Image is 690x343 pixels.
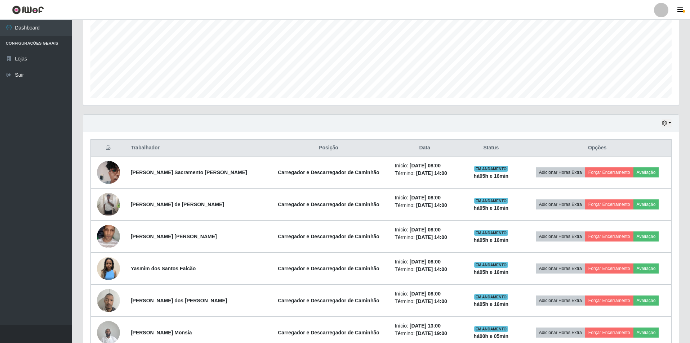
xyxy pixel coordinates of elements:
button: Adicionar Horas Extra [536,263,585,274]
th: Opções [523,140,671,157]
time: [DATE] 19:00 [416,330,447,336]
button: Avaliação [633,295,659,306]
button: Adicionar Horas Extra [536,295,585,306]
time: [DATE] 08:00 [410,195,441,200]
button: Adicionar Horas Extra [536,199,585,209]
strong: Carregador e Descarregador de Caminhão [278,234,379,239]
time: [DATE] 08:00 [410,291,441,297]
li: Início: [395,258,455,266]
strong: Carregador e Descarregador de Caminhão [278,298,379,303]
li: Término: [395,170,455,177]
time: [DATE] 13:00 [410,323,441,329]
time: [DATE] 08:00 [410,259,441,265]
img: 1749255335293.jpeg [97,218,120,255]
button: Avaliação [633,328,659,338]
span: EM ANDAMENTO [474,262,508,268]
button: Forçar Encerramento [585,231,633,242]
strong: Carregador e Descarregador de Caminhão [278,202,379,207]
th: Status [459,140,524,157]
li: Término: [395,298,455,305]
time: [DATE] 08:00 [410,163,441,168]
button: Forçar Encerramento [585,295,633,306]
li: Início: [395,290,455,298]
th: Data [391,140,459,157]
time: [DATE] 14:00 [416,170,447,176]
button: Avaliação [633,263,659,274]
button: Forçar Encerramento [585,167,633,177]
button: Avaliação [633,199,659,209]
strong: [PERSON_NAME] de [PERSON_NAME] [131,202,224,207]
span: EM ANDAMENTO [474,294,508,300]
strong: há 05 h e 16 min [474,237,509,243]
strong: Carregador e Descarregador de Caminhão [278,330,379,335]
span: EM ANDAMENTO [474,166,508,172]
time: [DATE] 14:00 [416,266,447,272]
button: Avaliação [633,167,659,177]
img: 1746814061107.jpeg [97,193,120,216]
time: [DATE] 14:00 [416,298,447,304]
button: Forçar Encerramento [585,263,633,274]
strong: há 05 h e 16 min [474,205,509,211]
strong: há 05 h e 16 min [474,301,509,307]
span: EM ANDAMENTO [474,198,508,204]
strong: há 05 h e 16 min [474,173,509,179]
img: 1746651422933.jpeg [97,157,120,188]
li: Término: [395,234,455,241]
th: Posição [267,140,390,157]
strong: há 05 h e 16 min [474,269,509,275]
time: [DATE] 14:00 [416,202,447,208]
strong: Carregador e Descarregador de Caminhão [278,266,379,271]
li: Início: [395,322,455,330]
button: Forçar Encerramento [585,328,633,338]
li: Início: [395,162,455,170]
button: Adicionar Horas Extra [536,231,585,242]
img: 1754024702641.jpeg [97,285,120,316]
button: Adicionar Horas Extra [536,167,585,177]
li: Término: [395,266,455,273]
strong: [PERSON_NAME] [PERSON_NAME] [131,234,217,239]
li: Término: [395,202,455,209]
img: 1751205248263.jpeg [97,257,120,280]
strong: Carregador e Descarregador de Caminhão [278,170,379,175]
li: Término: [395,330,455,337]
time: [DATE] 08:00 [410,227,441,233]
span: EM ANDAMENTO [474,230,508,236]
span: EM ANDAMENTO [474,326,508,332]
time: [DATE] 14:00 [416,234,447,240]
strong: [PERSON_NAME] Monsia [131,330,192,335]
button: Forçar Encerramento [585,199,633,209]
img: CoreUI Logo [12,5,44,14]
strong: há 00 h e 05 min [474,333,509,339]
strong: [PERSON_NAME] dos [PERSON_NAME] [131,298,227,303]
li: Início: [395,226,455,234]
button: Adicionar Horas Extra [536,328,585,338]
li: Início: [395,194,455,202]
th: Trabalhador [126,140,267,157]
button: Avaliação [633,231,659,242]
strong: [PERSON_NAME] Sacramento [PERSON_NAME] [131,170,247,175]
strong: Yasmim dos Santos Falcão [131,266,196,271]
